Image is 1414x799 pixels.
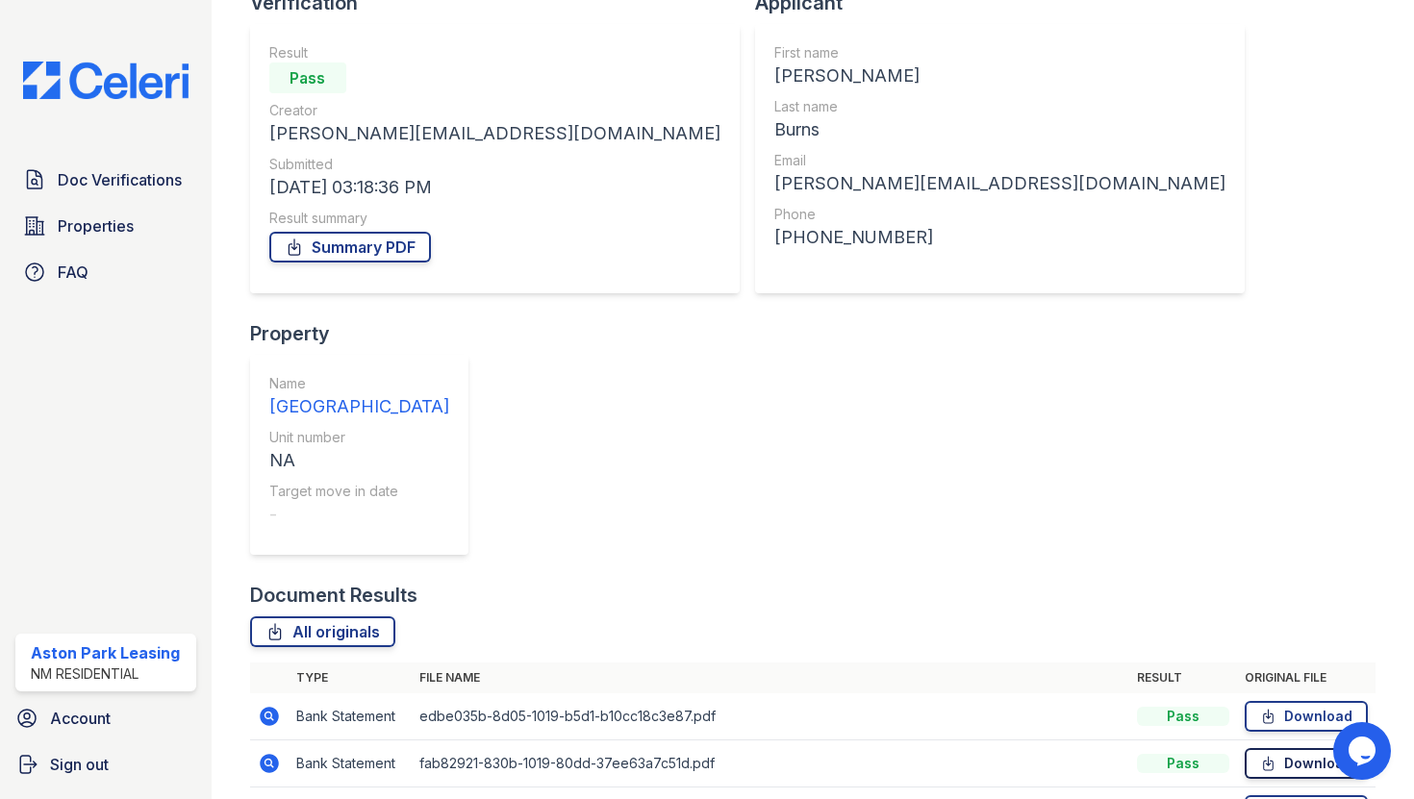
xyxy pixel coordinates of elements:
[269,374,449,393] div: Name
[15,253,196,291] a: FAQ
[1129,662,1237,693] th: Result
[269,482,449,501] div: Target move in date
[774,62,1225,89] div: [PERSON_NAME]
[1237,662,1376,693] th: Original file
[289,693,412,740] td: Bank Statement
[774,170,1225,197] div: [PERSON_NAME][EMAIL_ADDRESS][DOMAIN_NAME]
[412,662,1129,693] th: File name
[50,753,109,776] span: Sign out
[269,447,449,474] div: NA
[1137,754,1229,773] div: Pass
[774,43,1225,62] div: First name
[15,161,196,199] a: Doc Verifications
[58,261,88,284] span: FAQ
[58,168,182,191] span: Doc Verifications
[269,209,720,228] div: Result summary
[250,320,484,347] div: Property
[250,582,417,609] div: Document Results
[31,641,180,664] div: Aston Park Leasing
[269,62,346,93] div: Pass
[269,393,449,420] div: [GEOGRAPHIC_DATA]
[289,740,412,787] td: Bank Statement
[269,101,720,120] div: Creator
[1245,748,1368,779] a: Download
[8,745,204,784] a: Sign out
[269,155,720,174] div: Submitted
[50,707,111,730] span: Account
[1245,701,1368,732] a: Download
[269,174,720,201] div: [DATE] 03:18:36 PM
[8,699,204,737] a: Account
[269,120,720,147] div: [PERSON_NAME][EMAIL_ADDRESS][DOMAIN_NAME]
[250,616,395,647] a: All originals
[31,664,180,684] div: NM Residential
[58,214,134,237] span: Properties
[289,662,412,693] th: Type
[269,43,720,62] div: Result
[269,428,449,447] div: Unit number
[1137,707,1229,726] div: Pass
[269,232,431,262] a: Summary PDF
[774,116,1225,143] div: Burns
[774,205,1225,224] div: Phone
[1333,722,1395,780] iframe: chat widget
[774,97,1225,116] div: Last name
[412,693,1129,740] td: edbe035b-8d05-1019-b5d1-b10cc18c3e87.pdf
[269,501,449,528] div: -
[774,224,1225,251] div: [PHONE_NUMBER]
[15,207,196,245] a: Properties
[774,151,1225,170] div: Email
[269,374,449,420] a: Name [GEOGRAPHIC_DATA]
[8,62,204,99] img: CE_Logo_Blue-a8612792a0a2168367f1c8372b55b34899dd931a85d93a1a3d3e32e68fde9ad4.png
[412,740,1129,787] td: fab82921-830b-1019-80dd-37ee63a7c51d.pdf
